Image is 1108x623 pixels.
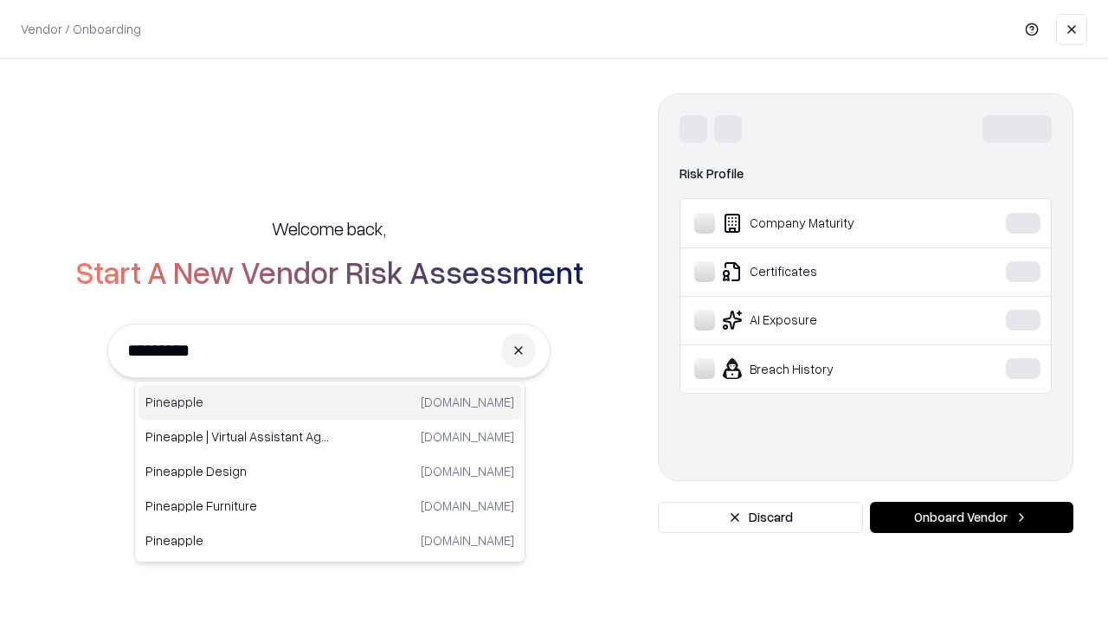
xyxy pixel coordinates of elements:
[421,427,514,446] p: [DOMAIN_NAME]
[421,462,514,480] p: [DOMAIN_NAME]
[145,393,330,411] p: Pineapple
[145,531,330,549] p: Pineapple
[145,427,330,446] p: Pineapple | Virtual Assistant Agency
[21,20,141,38] p: Vendor / Onboarding
[272,216,386,241] h5: Welcome back,
[421,531,514,549] p: [DOMAIN_NAME]
[75,254,583,289] h2: Start A New Vendor Risk Assessment
[694,310,953,331] div: AI Exposure
[145,462,330,480] p: Pineapple Design
[694,261,953,282] div: Certificates
[421,497,514,515] p: [DOMAIN_NAME]
[680,164,1052,184] div: Risk Profile
[658,502,863,533] button: Discard
[694,213,953,234] div: Company Maturity
[134,381,525,562] div: Suggestions
[694,358,953,379] div: Breach History
[145,497,330,515] p: Pineapple Furniture
[870,502,1073,533] button: Onboard Vendor
[421,393,514,411] p: [DOMAIN_NAME]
